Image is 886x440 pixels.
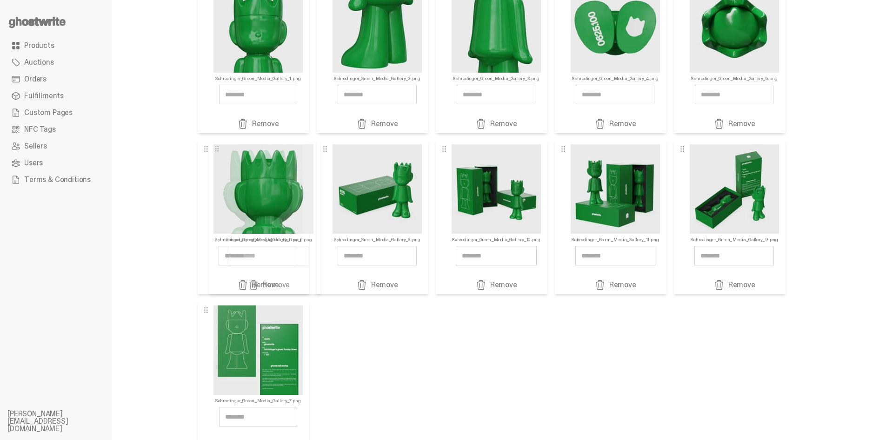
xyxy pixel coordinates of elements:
[453,73,539,81] p: Schrodinger_Green_Media_Gallery_3.png
[24,109,73,116] span: Custom Pages
[7,138,104,155] a: Sellers
[572,73,658,81] p: Schrodinger_Green_Media_Gallery_4.png
[7,71,104,88] a: Orders
[24,59,54,66] span: Auctions
[24,159,43,167] span: Users
[7,121,104,138] a: NFC Tags
[334,279,420,291] a: Remove
[24,142,47,150] span: Sellers
[691,279,778,291] a: Remove
[213,144,303,234] img: Schrodinger_Green_Media_Gallery_6.png
[571,144,660,234] img: Schrodinger_Green_Media_Gallery_11.png
[215,73,301,81] p: Schrodinger_Green_Media_Gallery_1.png
[690,144,779,234] img: Schrodinger_Green_Media_Gallery_9.png
[24,176,91,183] span: Terms & Conditions
[213,305,303,395] img: Schrodinger_Green_Media_Gallery_7.png
[24,126,56,133] span: NFC Tags
[24,75,47,83] span: Orders
[333,144,422,234] img: Schrodinger_Green_Media_Gallery_8.png
[7,171,104,188] a: Terms & Conditions
[24,42,54,49] span: Products
[572,279,659,291] a: Remove
[215,395,301,403] p: Schrodinger_Green_Media_Gallery_7.png
[215,234,301,242] p: Schrodinger_Green_Media_Gallery_6.png
[572,118,658,129] a: Remove
[7,155,104,171] a: Users
[7,37,104,54] a: Products
[334,118,420,129] a: Remove
[572,234,659,242] p: Schrodinger_Green_Media_Gallery_11.png
[24,92,64,100] span: Fulfillments
[452,234,540,242] p: Schrodinger_Green_Media_Gallery_10.png
[452,144,541,234] img: Schrodinger_Green_Media_Gallery_10.png
[691,73,777,81] p: Schrodinger_Green_Media_Gallery_5.png
[7,88,104,104] a: Fulfillments
[7,104,104,121] a: Custom Pages
[215,118,301,129] a: Remove
[453,118,539,129] a: Remove
[452,279,540,291] a: Remove
[7,410,119,433] li: [PERSON_NAME][EMAIL_ADDRESS][DOMAIN_NAME]
[215,279,301,291] a: Remove
[7,54,104,71] a: Auctions
[691,234,778,242] p: Schrodinger_Green_Media_Gallery_9.png
[334,234,420,242] p: Schrodinger_Green_Media_Gallery_8.png
[334,73,420,81] p: Schrodinger_Green_Media_Gallery_2.png
[691,118,777,129] a: Remove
